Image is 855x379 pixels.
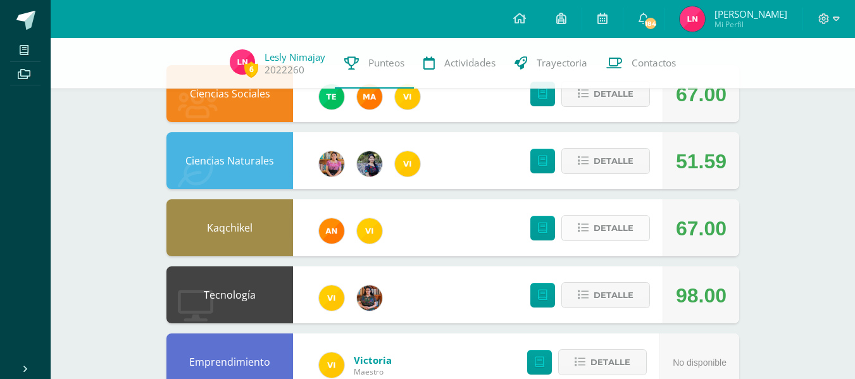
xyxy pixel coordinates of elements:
[319,285,344,311] img: f428c1eda9873657749a26557ec094a8.png
[319,151,344,177] img: e8319d1de0642b858999b202df7e829e.png
[558,349,647,375] button: Detalle
[357,84,382,109] img: 266030d5bbfb4fab9f05b9da2ad38396.png
[414,38,505,89] a: Actividades
[597,38,685,89] a: Contactos
[265,63,304,77] a: 2022260
[319,84,344,109] img: 43d3dab8d13cc64d9a3940a0882a4dc3.png
[335,38,414,89] a: Punteos
[561,81,650,107] button: Detalle
[673,357,727,368] span: No disponible
[265,51,325,63] a: Lesly Nimajay
[594,216,633,240] span: Detalle
[230,49,255,75] img: 7d44da2ed59e2e07a3a77ce03da3f5e2.png
[354,354,392,366] a: Victoria
[680,6,705,32] img: 7d44da2ed59e2e07a3a77ce03da3f5e2.png
[561,282,650,308] button: Detalle
[166,65,293,122] div: Ciencias Sociales
[590,351,630,374] span: Detalle
[632,56,676,70] span: Contactos
[676,133,727,190] div: 51.59
[676,200,727,257] div: 67.00
[561,215,650,241] button: Detalle
[357,285,382,311] img: 60a759e8b02ec95d430434cf0c0a55c7.png
[166,132,293,189] div: Ciencias Naturales
[357,151,382,177] img: b2b209b5ecd374f6d147d0bc2cef63fa.png
[444,56,496,70] span: Actividades
[395,84,420,109] img: f428c1eda9873657749a26557ec094a8.png
[505,38,597,89] a: Trayectoria
[166,199,293,256] div: Kaqchikel
[676,267,727,324] div: 98.00
[244,61,258,77] span: 6
[319,352,344,378] img: f428c1eda9873657749a26557ec094a8.png
[561,148,650,174] button: Detalle
[357,218,382,244] img: f428c1eda9873657749a26557ec094a8.png
[715,19,787,30] span: Mi Perfil
[319,218,344,244] img: fc6731ddebfef4a76f049f6e852e62c4.png
[594,149,633,173] span: Detalle
[594,82,633,106] span: Detalle
[715,8,787,20] span: [PERSON_NAME]
[354,366,392,377] span: Maestro
[644,16,658,30] span: 184
[166,266,293,323] div: Tecnología
[395,151,420,177] img: f428c1eda9873657749a26557ec094a8.png
[368,56,404,70] span: Punteos
[537,56,587,70] span: Trayectoria
[594,283,633,307] span: Detalle
[676,66,727,123] div: 67.00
